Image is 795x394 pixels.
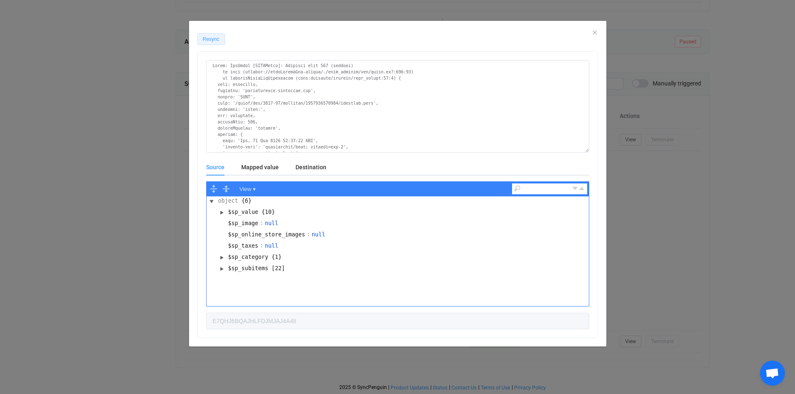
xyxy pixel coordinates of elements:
[512,183,587,194] div: Search fields and values
[203,36,220,42] span: Resync
[310,231,326,240] div: null
[206,159,233,176] div: Source
[760,361,785,386] div: Open chat
[307,230,310,241] td: :
[217,197,240,206] div: object
[227,253,270,262] div: $sp_category
[572,184,578,194] button: Next result (Enter)
[207,196,217,206] button: Click to expand/collapse this field (Ctrl+E). Ctrl+Click to expand/collapse including all childs.
[233,159,287,176] div: Mapped value
[227,231,307,240] div: $sp_online_store_images
[270,264,286,274] div: array containing 22 items
[217,208,227,218] button: Click to expand/collapse this field (Ctrl+E). Ctrl+Click to expand/collapse including all childs.
[260,241,263,253] td: :
[260,219,263,230] td: :
[227,219,260,228] div: $sp_image
[260,208,276,217] div: object containing 10 items
[227,264,270,274] div: $sp_subitems
[208,183,219,194] button: Expand all fields
[197,33,225,45] button: Resync
[227,242,260,251] div: $sp_taxes
[270,253,283,262] div: object containing 1 items
[237,183,259,194] button: View ▾
[189,21,606,346] div: dialog
[227,208,260,217] div: $sp_value
[221,183,232,194] button: Collapse all fields
[264,219,280,228] div: null
[264,242,280,251] div: null
[287,159,326,176] div: Destination
[217,253,227,263] button: Click to expand/collapse this field (Ctrl+E). Ctrl+Click to expand/collapse including all childs.
[217,264,227,274] button: Click to expand/collapse this field (Ctrl+E). Ctrl+Click to expand/collapse including all childs.
[591,29,598,37] button: Close
[240,197,253,206] div: object containing 6 items
[578,184,585,194] button: Previous result (Shift + Enter)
